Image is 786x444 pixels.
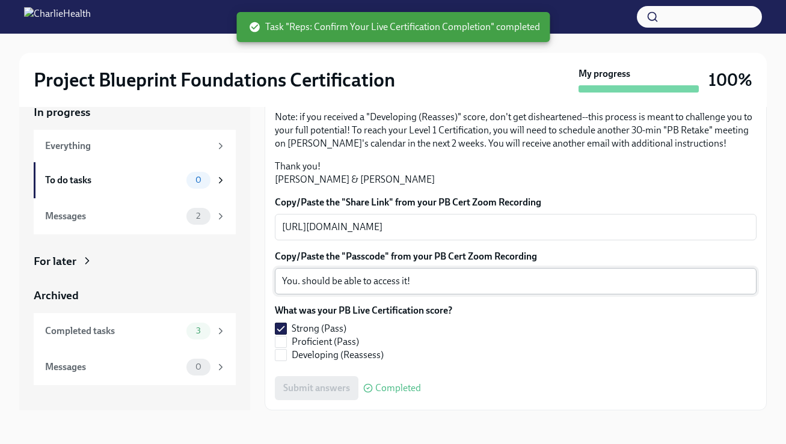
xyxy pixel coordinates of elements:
[248,20,540,34] span: Task "Reps: Confirm Your Live Certification Completion" completed
[375,383,421,393] span: Completed
[275,196,757,209] label: Copy/Paste the "Share Link" from your PB Cert Zoom Recording
[275,160,757,186] p: Thank you! [PERSON_NAME] & [PERSON_NAME]
[34,288,236,303] a: Archived
[34,198,236,234] a: Messages2
[45,174,182,187] div: To do tasks
[34,254,236,269] a: For later
[34,254,76,269] div: For later
[292,335,359,348] span: Proficient (Pass)
[275,250,757,263] label: Copy/Paste the "Passcode" from your PB Cert Zoom Recording
[292,322,346,335] span: Strong (Pass)
[292,348,384,362] span: Developing (Reassess)
[34,68,395,92] h2: Project Blueprint Foundations Certification
[188,175,209,184] span: 0
[45,210,182,223] div: Messages
[275,304,452,317] label: What was your PB Live Certification score?
[45,324,182,338] div: Completed tasks
[34,105,236,120] a: In progress
[24,7,91,26] img: CharlieHealth
[579,67,630,81] strong: My progress
[45,360,182,374] div: Messages
[282,274,749,288] textarea: You. should be able to access it!
[275,111,757,150] p: Note: if you received a "Developing (Reasses)" score, don't get disheartened--this process is mea...
[34,162,236,198] a: To do tasks0
[34,349,236,385] a: Messages0
[45,139,210,153] div: Everything
[708,69,752,91] h3: 100%
[189,211,207,220] span: 2
[189,326,208,335] span: 3
[188,362,209,371] span: 0
[34,313,236,349] a: Completed tasks3
[34,130,236,162] a: Everything
[282,220,749,234] textarea: [URL][DOMAIN_NAME]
